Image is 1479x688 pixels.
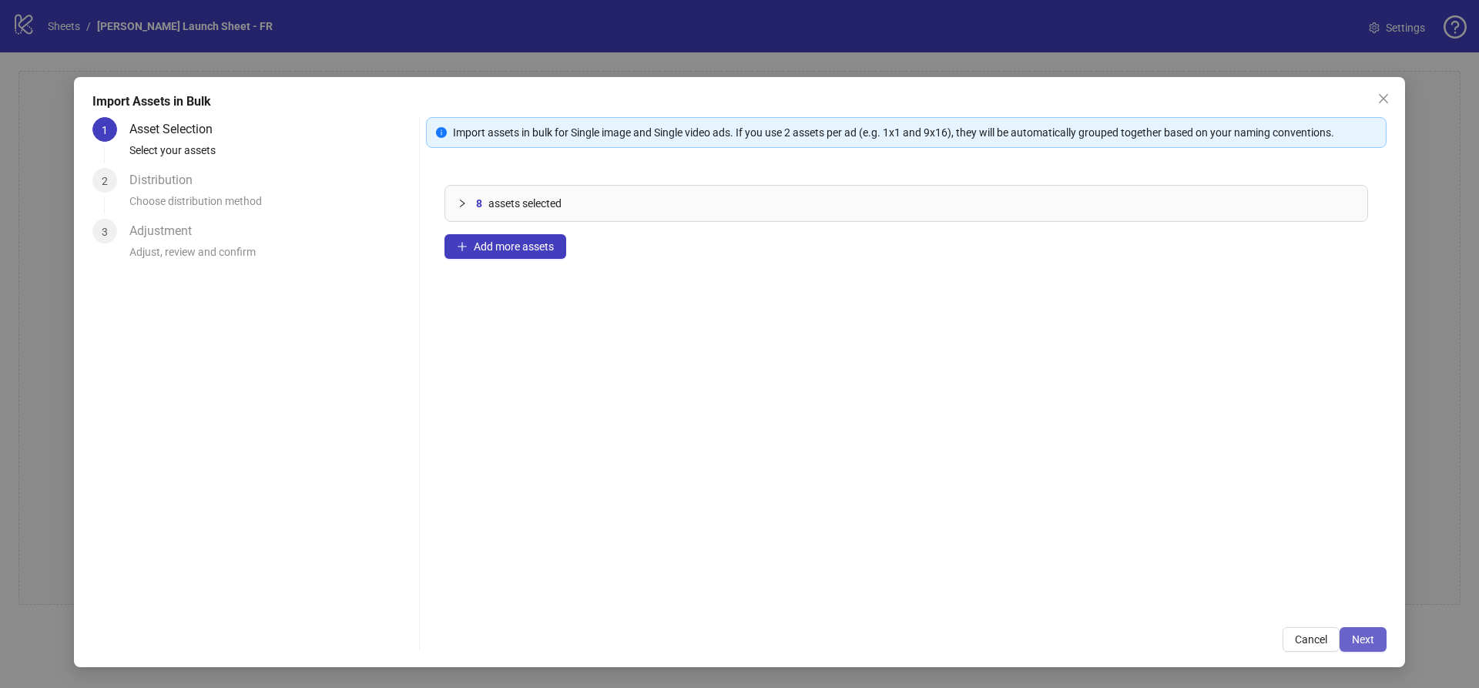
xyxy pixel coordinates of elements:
span: 2 [102,175,108,187]
div: Adjust, review and confirm [129,243,413,270]
span: 8 [476,195,482,212]
span: 1 [102,124,108,136]
div: Select your assets [129,142,413,168]
span: plus [457,241,468,252]
span: Next [1352,633,1374,646]
span: collapsed [458,199,467,208]
span: info-circle [436,127,447,138]
button: Add more assets [444,234,566,259]
button: Close [1371,86,1396,111]
button: Cancel [1283,627,1340,652]
span: close [1377,92,1390,105]
div: Adjustment [129,219,204,243]
div: Distribution [129,168,205,193]
div: Import assets in bulk for Single image and Single video ads. If you use 2 assets per ad (e.g. 1x1... [453,124,1377,141]
span: Cancel [1295,633,1327,646]
span: 3 [102,226,108,238]
div: 8assets selected [445,186,1367,221]
span: Add more assets [474,240,554,253]
div: Choose distribution method [129,193,413,219]
span: assets selected [488,195,562,212]
button: Next [1340,627,1387,652]
div: Asset Selection [129,117,225,142]
div: Import Assets in Bulk [92,92,1387,111]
